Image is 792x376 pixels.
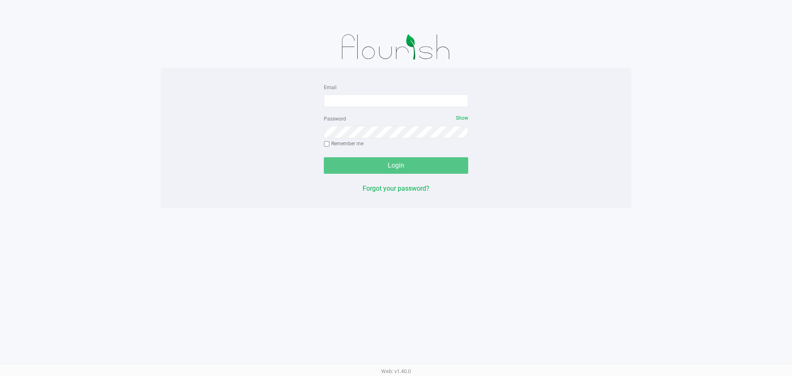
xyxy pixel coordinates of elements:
label: Password [324,115,346,123]
button: Forgot your password? [363,184,429,194]
span: Web: v1.40.0 [381,368,411,374]
input: Remember me [324,141,330,147]
label: Remember me [324,140,363,147]
span: Show [456,115,468,121]
label: Email [324,84,337,91]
